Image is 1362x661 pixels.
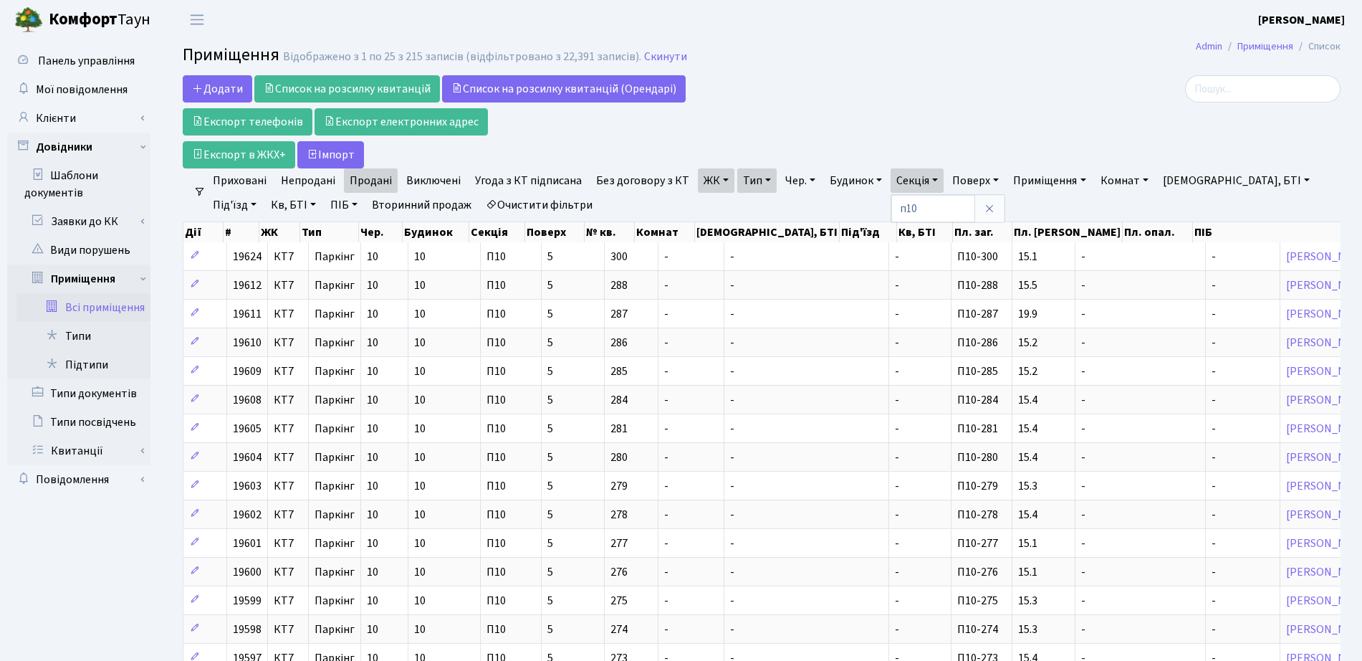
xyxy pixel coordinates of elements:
[16,207,150,236] a: Заявки до КК
[233,306,262,322] span: 19611
[1081,306,1085,322] span: -
[1018,593,1037,609] span: 15.3
[1212,249,1216,265] span: -
[590,168,695,193] a: Без договору з КТ
[7,104,150,133] a: Клієнти
[254,75,440,103] a: Список на розсилку квитанцій
[274,509,302,520] span: КТ7
[664,622,668,637] span: -
[1212,564,1216,580] span: -
[183,75,252,103] a: Додати
[1081,507,1085,523] span: -
[315,595,355,607] span: Паркінг
[486,622,506,637] span: П10
[367,392,378,408] span: 10
[367,363,378,379] span: 10
[275,168,341,193] a: Непродані
[315,251,355,262] span: Паркінг
[957,450,998,465] span: П10-280
[547,450,553,465] span: 5
[414,450,426,465] span: 10
[547,478,553,494] span: 5
[730,306,734,322] span: -
[610,478,628,494] span: 279
[36,82,128,98] span: Мої повідомлення
[274,480,302,492] span: КТ7
[895,421,899,437] span: -
[297,141,364,168] button: Iмпорт
[300,222,359,242] th: Тип
[1212,277,1216,293] span: -
[367,249,378,265] span: 10
[547,564,553,580] span: 5
[895,622,899,637] span: -
[233,564,262,580] span: 19600
[1081,622,1085,637] span: -
[957,564,998,580] span: П10-276
[49,8,150,32] span: Таун
[895,249,899,265] span: -
[401,168,466,193] a: Виключені
[16,293,150,322] a: Всі приміщення
[367,450,378,465] span: 10
[1018,507,1037,523] span: 15.4
[315,366,355,377] span: Паркінг
[367,421,378,437] span: 10
[414,335,426,351] span: 10
[1081,450,1085,465] span: -
[1018,450,1037,465] span: 15.4
[664,392,668,408] span: -
[1018,564,1037,580] span: 15.1
[547,593,553,609] span: 5
[233,450,262,465] span: 19604
[207,193,262,217] a: Під'їзд
[957,277,998,293] span: П10-288
[1018,536,1037,551] span: 15.1
[610,536,628,551] span: 277
[1018,478,1037,494] span: 15.3
[1081,564,1085,580] span: -
[274,251,302,262] span: КТ7
[233,249,262,265] span: 19624
[895,392,899,408] span: -
[1081,277,1085,293] span: -
[207,168,272,193] a: Приховані
[315,337,355,348] span: Паркінг
[730,622,734,637] span: -
[1081,363,1085,379] span: -
[664,564,668,580] span: -
[1007,168,1091,193] a: Приміщення
[730,277,734,293] span: -
[315,452,355,463] span: Паркінг
[525,222,584,242] th: Поверх
[1196,39,1222,54] a: Admin
[695,222,840,242] th: [DEMOGRAPHIC_DATA], БТІ
[274,566,302,578] span: КТ7
[953,222,1012,242] th: Пл. заг.
[274,394,302,406] span: КТ7
[486,450,506,465] span: П10
[698,168,734,193] a: ЖК
[957,335,998,351] span: П10-286
[547,536,553,551] span: 5
[486,363,506,379] span: П10
[730,450,734,465] span: -
[16,265,150,293] a: Приміщення
[664,306,668,322] span: -
[957,306,998,322] span: П10-287
[610,392,628,408] span: 284
[414,593,426,609] span: 10
[895,306,899,322] span: -
[367,335,378,351] span: 10
[274,595,302,607] span: КТ7
[1018,622,1037,637] span: 15.3
[183,42,279,67] span: Приміщення
[7,161,150,207] a: Шаблони документів
[367,478,378,494] span: 10
[414,392,426,408] span: 10
[414,363,426,379] span: 10
[547,363,553,379] span: 5
[367,507,378,523] span: 10
[1212,593,1216,609] span: -
[957,478,998,494] span: П10-279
